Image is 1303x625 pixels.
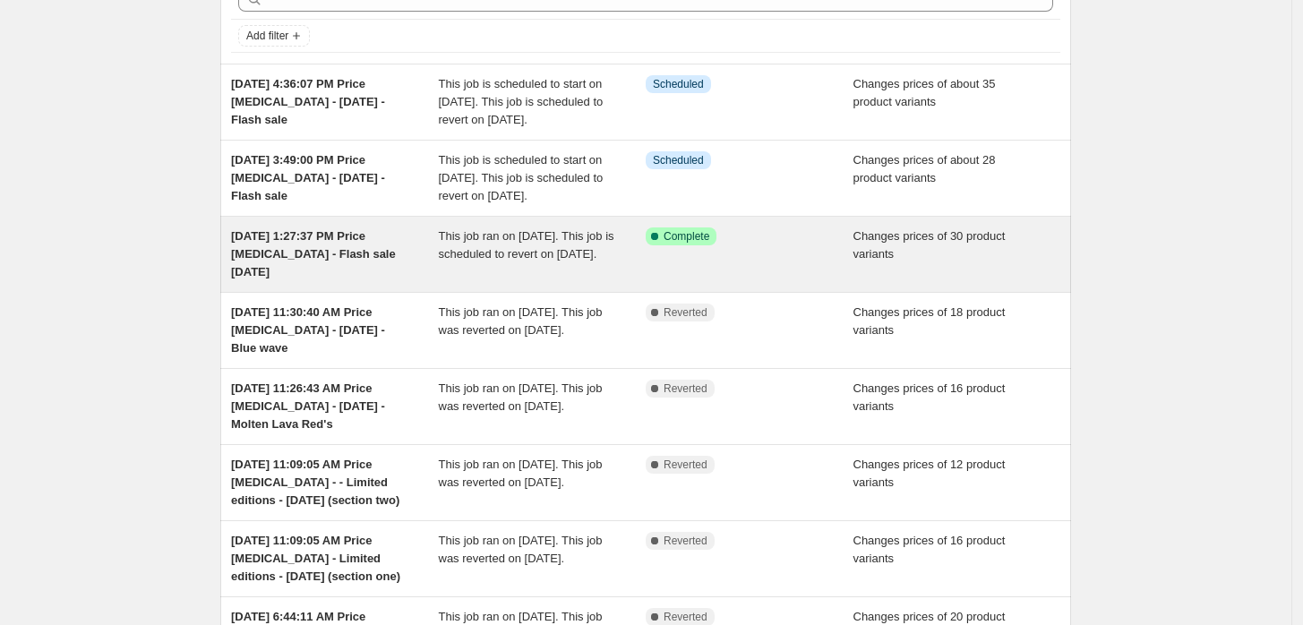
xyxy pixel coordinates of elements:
span: Reverted [664,458,707,472]
button: Add filter [238,25,310,47]
span: Reverted [664,534,707,548]
span: Scheduled [653,77,704,91]
span: [DATE] 3:49:00 PM Price [MEDICAL_DATA] - [DATE] - Flash sale [231,153,385,202]
span: This job ran on [DATE]. This job was reverted on [DATE]. [439,534,603,565]
span: Changes prices of 30 product variants [853,229,1006,261]
span: Reverted [664,381,707,396]
span: This job ran on [DATE]. This job is scheduled to revert on [DATE]. [439,229,614,261]
span: Complete [664,229,709,244]
span: [DATE] 11:30:40 AM Price [MEDICAL_DATA] - [DATE] - Blue wave [231,305,385,355]
span: [DATE] 11:09:05 AM Price [MEDICAL_DATA] - Limited editions - [DATE] (section one) [231,534,400,583]
span: Changes prices of 18 product variants [853,305,1006,337]
span: Changes prices of 16 product variants [853,381,1006,413]
span: Changes prices of 12 product variants [853,458,1006,489]
span: [DATE] 1:27:37 PM Price [MEDICAL_DATA] - Flash sale [DATE] [231,229,396,278]
span: This job ran on [DATE]. This job was reverted on [DATE]. [439,381,603,413]
span: This job ran on [DATE]. This job was reverted on [DATE]. [439,458,603,489]
span: [DATE] 11:26:43 AM Price [MEDICAL_DATA] - [DATE] - Molten Lava Red's [231,381,385,431]
span: Reverted [664,610,707,624]
span: Reverted [664,305,707,320]
span: This job is scheduled to start on [DATE]. This job is scheduled to revert on [DATE]. [439,77,604,126]
span: Changes prices of about 28 product variants [853,153,996,184]
span: [DATE] 11:09:05 AM Price [MEDICAL_DATA] - - Limited editions - [DATE] (section two) [231,458,399,507]
span: Add filter [246,29,288,43]
span: Scheduled [653,153,704,167]
span: Changes prices of 16 product variants [853,534,1006,565]
span: Changes prices of about 35 product variants [853,77,996,108]
span: This job ran on [DATE]. This job was reverted on [DATE]. [439,305,603,337]
span: This job is scheduled to start on [DATE]. This job is scheduled to revert on [DATE]. [439,153,604,202]
span: [DATE] 4:36:07 PM Price [MEDICAL_DATA] - [DATE] - Flash sale [231,77,385,126]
